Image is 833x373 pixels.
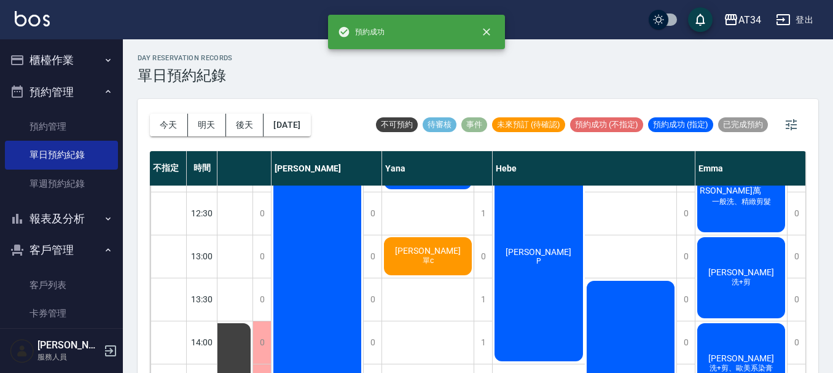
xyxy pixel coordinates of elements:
[37,339,100,351] h5: [PERSON_NAME]
[492,119,565,130] span: 未來預訂 (待確認)
[187,151,217,186] div: 時間
[676,192,695,235] div: 0
[393,246,463,256] span: [PERSON_NAME]
[272,151,382,186] div: [PERSON_NAME]
[787,321,805,364] div: 0
[676,321,695,364] div: 0
[729,277,753,288] span: 洗+剪
[338,26,385,38] span: 預約成功
[5,203,118,235] button: 報表及分析
[474,192,492,235] div: 1
[382,151,493,186] div: Yana
[648,119,713,130] span: 預約成功 (指定)
[695,151,806,186] div: Emma
[787,278,805,321] div: 0
[138,67,233,84] h3: 單日預約紀錄
[363,192,381,235] div: 0
[187,192,217,235] div: 12:30
[264,114,310,136] button: [DATE]
[493,151,695,186] div: Hebe
[10,339,34,363] img: Person
[706,267,776,277] span: [PERSON_NAME]
[5,76,118,108] button: 預約管理
[15,11,50,26] img: Logo
[363,321,381,364] div: 0
[5,234,118,266] button: 客戶管理
[187,278,217,321] div: 13:30
[771,9,818,31] button: 登出
[150,151,187,186] div: 不指定
[474,321,492,364] div: 1
[363,235,381,278] div: 0
[534,257,544,265] span: P
[676,278,695,321] div: 0
[787,192,805,235] div: 0
[697,176,785,197] span: [PERSON_NAME][PERSON_NAME]萬
[710,197,773,207] span: 一般洗、精緻剪髮
[420,256,436,266] span: 單c
[503,247,574,257] span: [PERSON_NAME]
[5,271,118,299] a: 客戶列表
[187,321,217,364] div: 14:00
[570,119,643,130] span: 預約成功 (不指定)
[252,278,271,321] div: 0
[5,141,118,169] a: 單日預約紀錄
[5,112,118,141] a: 預約管理
[5,328,118,356] a: 入金管理
[252,321,271,364] div: 0
[252,235,271,278] div: 0
[474,235,492,278] div: 0
[423,119,456,130] span: 待審核
[37,351,100,363] p: 服務人員
[188,114,226,136] button: 明天
[5,44,118,76] button: 櫃檯作業
[461,119,487,130] span: 事件
[187,235,217,278] div: 13:00
[5,299,118,328] a: 卡券管理
[5,170,118,198] a: 單週預約紀錄
[252,192,271,235] div: 0
[787,235,805,278] div: 0
[363,278,381,321] div: 0
[706,353,776,363] span: [PERSON_NAME]
[474,278,492,321] div: 1
[376,119,418,130] span: 不可預約
[738,12,761,28] div: AT34
[138,54,233,62] h2: day Reservation records
[676,235,695,278] div: 0
[150,114,188,136] button: 今天
[473,18,500,45] button: close
[226,114,264,136] button: 後天
[718,119,768,130] span: 已完成預約
[719,7,766,33] button: AT34
[688,7,713,32] button: save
